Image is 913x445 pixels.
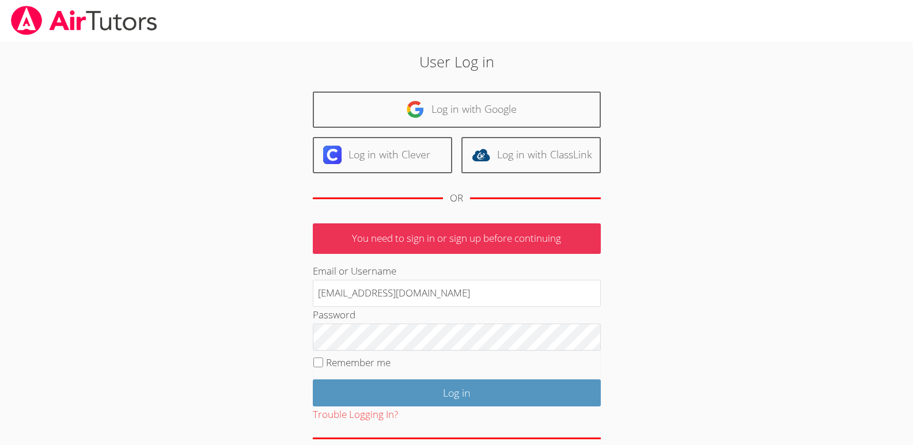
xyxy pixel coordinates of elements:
img: airtutors_banner-c4298cdbf04f3fff15de1276eac7730deb9818008684d7c2e4769d2f7ddbe033.png [10,6,158,35]
a: Log in with ClassLink [461,137,601,173]
div: OR [450,190,463,207]
label: Remember me [326,356,391,369]
input: Log in [313,379,601,406]
p: You need to sign in or sign up before continuing [313,223,601,254]
img: classlink-logo-d6bb404cc1216ec64c9a2012d9dc4662098be43eaf13dc465df04b49fa7ab582.svg [472,146,490,164]
img: google-logo-50288ca7cdecda66e5e0955fdab243c47b7ad437acaf1139b6f446037453330a.svg [406,100,425,119]
a: Log in with Google [313,92,601,128]
img: clever-logo-6eab21bc6e7a338710f1a6ff85c0baf02591cd810cc4098c63d3a4b26e2feb20.svg [323,146,342,164]
button: Trouble Logging In? [313,406,398,423]
h2: User Log in [210,51,703,73]
label: Email or Username [313,264,396,277]
a: Log in with Clever [313,137,452,173]
label: Password [313,308,355,321]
